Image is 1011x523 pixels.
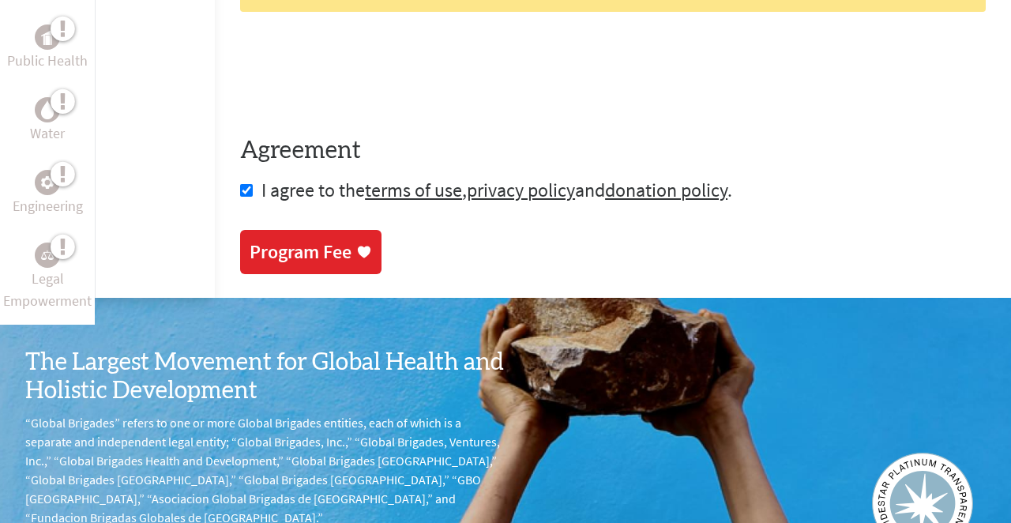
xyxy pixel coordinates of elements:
[35,170,60,195] div: Engineering
[240,137,986,165] h4: Agreement
[365,178,462,202] a: terms of use
[13,170,83,217] a: EngineeringEngineering
[41,29,54,45] img: Public Health
[3,243,92,312] a: Legal EmpowermentLegal Empowerment
[30,122,65,145] p: Water
[250,239,351,265] div: Program Fee
[41,176,54,189] img: Engineering
[240,230,381,274] a: Program Fee
[13,195,83,217] p: Engineering
[3,268,92,312] p: Legal Empowerment
[30,97,65,145] a: WaterWater
[7,50,88,72] p: Public Health
[240,43,480,105] iframe: reCAPTCHA
[35,97,60,122] div: Water
[41,100,54,119] img: Water
[605,178,727,202] a: donation policy
[35,243,60,268] div: Legal Empowerment
[41,250,54,260] img: Legal Empowerment
[261,178,732,202] span: I agree to the , and .
[35,24,60,50] div: Public Health
[467,178,575,202] a: privacy policy
[7,24,88,72] a: Public HealthPublic Health
[25,348,505,405] h3: The Largest Movement for Global Health and Holistic Development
